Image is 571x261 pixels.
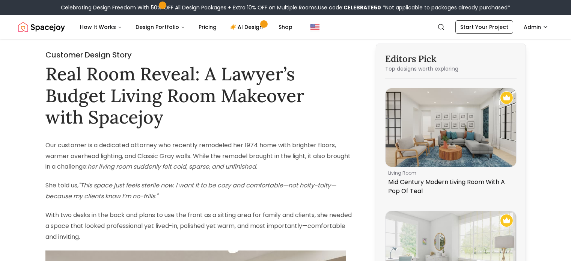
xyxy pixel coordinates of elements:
[500,91,513,104] img: Recommended Spacejoy Design - Mid Century Modern Living Room With A Pop Of Teal
[388,178,511,196] p: Mid Century Modern Living Room With A Pop Of Teal
[318,4,381,11] span: Use code:
[273,20,298,35] a: Shop
[310,23,319,32] img: United States
[45,50,356,60] h2: Customer Design Story
[385,88,517,199] a: Mid Century Modern Living Room With A Pop Of TealRecommended Spacejoy Design - Mid Century Modern...
[61,4,510,11] div: Celebrating Design Freedom With 50% OFF All Design Packages + Extra 10% OFF on Multiple Rooms.
[74,20,298,35] nav: Main
[344,4,381,11] b: CELEBRATE50
[519,20,553,34] button: Admin
[18,20,65,35] a: Spacejoy
[18,15,553,39] nav: Global
[45,63,356,128] h1: Real Room Reveal: A Lawyer’s Budget Living Room Makeover with Spacejoy
[18,20,65,35] img: Spacejoy Logo
[45,140,356,172] p: Our customer is a dedicated attorney who recently remodeled her 1974 home with brighter floors, w...
[74,20,128,35] button: How It Works
[455,20,513,34] a: Start Your Project
[386,88,516,167] img: Mid Century Modern Living Room With A Pop Of Teal
[87,162,257,171] em: her living room suddenly felt cold, sparse, and unfinished.
[381,4,510,11] span: *Not applicable to packages already purchased*
[130,20,191,35] button: Design Portfolio
[500,214,513,227] img: Recommended Spacejoy Design - A Pastel Themed Glam Transitional Kids Bedroom
[45,181,336,201] em: "This space just feels sterile now. I want it to be cozy and comfortable—not hoity-toity—because ...
[45,210,356,242] p: With two desks in the back and plans to use the front as a sitting area for family and clients, s...
[385,65,517,72] p: Top designs worth exploring
[385,53,517,65] h3: Editors Pick
[193,20,223,35] a: Pricing
[388,170,511,176] p: living room
[45,180,356,202] p: She told us,
[224,20,271,35] a: AI Design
